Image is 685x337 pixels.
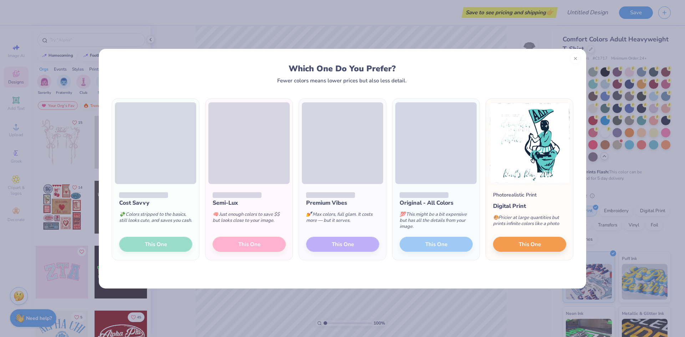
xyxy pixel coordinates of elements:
div: Max colors, full glam. It costs more — but it serves. [306,207,379,231]
div: Original - All Colors [400,199,473,207]
div: Semi-Lux [213,199,286,207]
div: Premium Vibes [306,199,379,207]
span: 💯 [400,211,405,218]
img: Photorealistic preview [489,102,570,184]
div: Cost Savvy [119,199,192,207]
div: This might be a bit expensive but has all the details from your image. [400,207,473,237]
span: 💸 [119,211,125,218]
button: This One [493,237,566,252]
span: 💅 [306,211,312,218]
span: 🎨 [493,214,499,221]
div: Photorealistic Print [493,191,537,199]
div: Just enough colors to save $$ but looks close to your image. [213,207,286,231]
div: Colors stripped to the basics, still looks cute, and saves you cash. [119,207,192,231]
span: This One [519,240,541,248]
div: Digital Print [493,202,566,210]
div: Which One Do You Prefer? [118,64,566,73]
div: Pricier at large quantities but prints infinite colors like a photo [493,210,566,234]
span: 🧠 [213,211,218,218]
div: Fewer colors means lower prices but also less detail. [277,78,407,83]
